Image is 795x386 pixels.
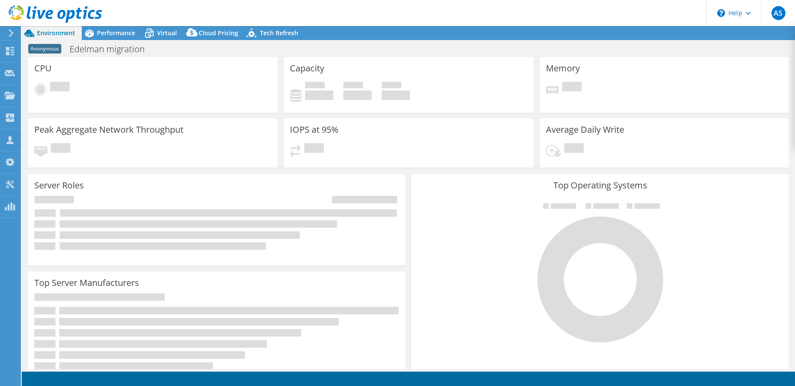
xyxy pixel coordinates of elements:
span: Total [382,82,401,91]
span: Used [305,82,325,91]
h3: Memory [546,64,580,73]
h3: Top Operating Systems [418,181,782,190]
span: Pending [564,143,584,155]
span: Virtual [157,29,177,37]
span: Performance [97,29,135,37]
span: AS [772,6,785,20]
span: Anonymous [28,44,61,54]
h3: Average Daily Write [546,125,624,134]
span: Cloud Pricing [199,29,238,37]
h4: 0 GiB [382,91,410,100]
h3: IOPS at 95% [290,125,339,134]
h4: 0 GiB [305,91,333,100]
span: Pending [51,143,70,155]
span: Pending [562,82,582,94]
svg: \n [717,9,725,17]
h3: Server Roles [34,181,84,190]
h1: Edelman migration [66,44,158,54]
span: Environment [37,29,75,37]
span: Pending [304,143,324,155]
h4: 0 GiB [343,91,372,100]
h3: Capacity [290,64,324,73]
span: Tech Refresh [260,29,298,37]
span: Pending [50,82,70,94]
span: Free [343,82,363,91]
h3: Top Server Manufacturers [34,278,139,288]
h3: Peak Aggregate Network Throughput [34,125,183,134]
h3: CPU [34,64,52,73]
